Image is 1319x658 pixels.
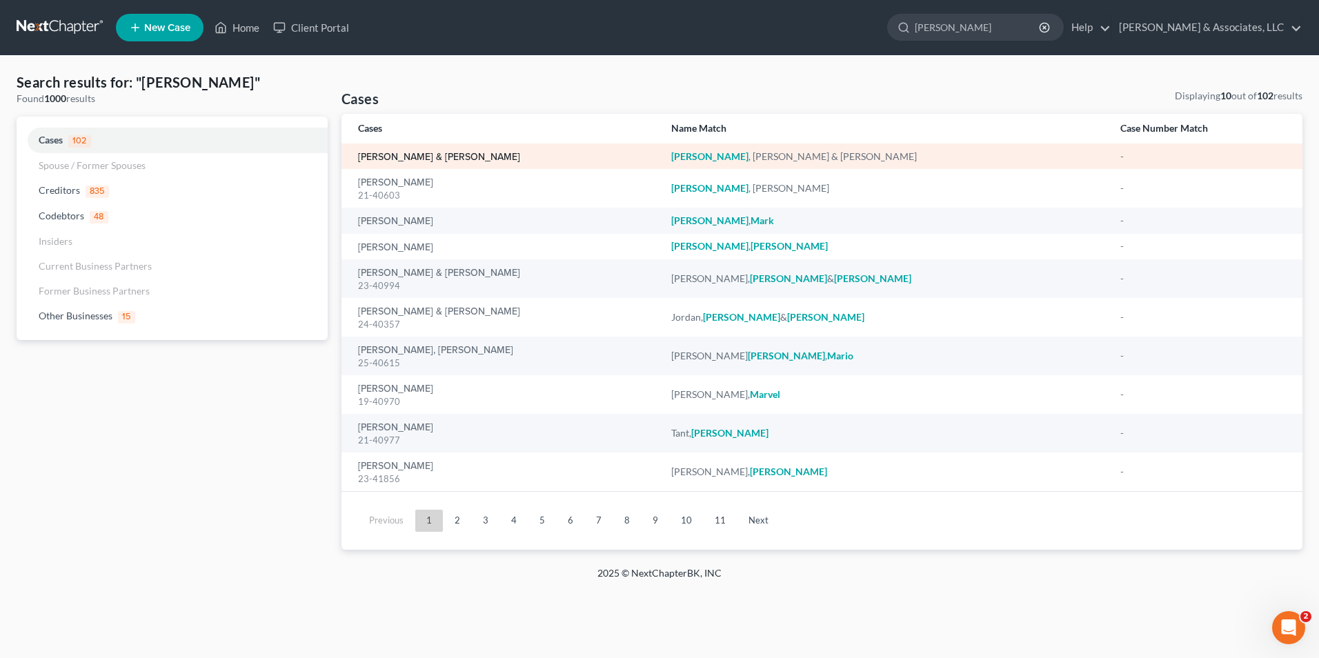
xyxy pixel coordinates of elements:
[341,89,379,108] h4: Cases
[1120,310,1286,324] div: -
[90,211,108,223] span: 48
[528,510,556,532] a: 5
[39,159,146,171] span: Spouse / Former Spouses
[1109,114,1302,143] th: Case Number Match
[691,427,768,439] em: [PERSON_NAME]
[1257,90,1273,101] strong: 102
[1175,89,1302,103] div: Displaying out of results
[39,184,80,196] span: Creditors
[671,150,748,162] em: [PERSON_NAME]
[750,466,827,477] em: [PERSON_NAME]
[1120,349,1286,363] div: -
[358,346,513,355] a: [PERSON_NAME], [PERSON_NAME]
[266,15,356,40] a: Client Portal
[39,260,152,272] span: Current Business Partners
[1112,15,1302,40] a: [PERSON_NAME] & Associates, LLC
[39,235,72,247] span: Insiders
[86,186,109,198] span: 835
[17,279,328,303] a: Former Business Partners
[1300,611,1311,622] span: 2
[39,210,84,221] span: Codebtors
[358,189,649,202] div: 21-40603
[358,472,649,486] div: 23-41856
[358,217,433,226] a: [PERSON_NAME]
[358,357,649,370] div: 25-40615
[671,465,1098,479] div: [PERSON_NAME],
[557,510,584,532] a: 6
[671,182,748,194] em: [PERSON_NAME]
[585,510,613,532] a: 7
[748,350,825,361] em: [PERSON_NAME]
[671,349,1098,363] div: [PERSON_NAME] ,
[358,178,433,188] a: [PERSON_NAME]
[39,134,63,146] span: Cases
[671,150,1098,163] div: , [PERSON_NAME] & [PERSON_NAME]
[671,181,1098,195] div: , [PERSON_NAME]
[358,434,649,447] div: 21-40977
[751,240,828,252] em: [PERSON_NAME]
[17,72,328,92] h4: Search results for: "[PERSON_NAME]"
[266,566,1053,591] div: 2025 © NextChapterBK, INC
[358,423,433,432] a: [PERSON_NAME]
[834,272,911,284] em: [PERSON_NAME]
[17,254,328,279] a: Current Business Partners
[642,510,669,532] a: 9
[750,388,780,400] em: Marvel
[787,311,864,323] em: [PERSON_NAME]
[737,510,780,532] a: Next
[670,510,703,532] a: 10
[704,510,737,532] a: 11
[671,240,748,252] em: [PERSON_NAME]
[1120,465,1286,479] div: -
[660,114,1109,143] th: Name Match
[415,510,443,532] a: 1
[358,307,520,317] a: [PERSON_NAME] & [PERSON_NAME]
[39,310,112,321] span: Other Businesses
[827,350,853,361] em: Mario
[750,272,827,284] em: [PERSON_NAME]
[44,92,66,104] strong: 1000
[68,135,91,148] span: 102
[1120,272,1286,286] div: -
[1120,214,1286,228] div: -
[751,215,774,226] em: Mark
[208,15,266,40] a: Home
[17,203,328,229] a: Codebtors48
[1064,15,1111,40] a: Help
[671,310,1098,324] div: Jordan, &
[358,152,520,162] a: [PERSON_NAME] & [PERSON_NAME]
[500,510,528,532] a: 4
[671,426,1098,440] div: Tant,
[472,510,499,532] a: 3
[358,279,649,292] div: 23-40994
[358,268,520,278] a: [PERSON_NAME] & [PERSON_NAME]
[1220,90,1231,101] strong: 10
[1272,611,1305,644] iframe: Intercom live chat
[1120,150,1286,163] div: -
[118,311,135,323] span: 15
[358,243,433,252] a: [PERSON_NAME]
[341,114,660,143] th: Cases
[358,461,433,471] a: [PERSON_NAME]
[703,311,780,323] em: [PERSON_NAME]
[17,303,328,329] a: Other Businesses15
[1120,426,1286,440] div: -
[671,239,1098,253] div: ,
[671,215,748,226] em: [PERSON_NAME]
[17,153,328,178] a: Spouse / Former Spouses
[671,214,1098,228] div: ,
[17,128,328,153] a: Cases102
[39,285,150,297] span: Former Business Partners
[1120,239,1286,253] div: -
[1120,181,1286,195] div: -
[671,272,1098,286] div: [PERSON_NAME], &
[358,318,649,331] div: 24-40357
[358,384,433,394] a: [PERSON_NAME]
[444,510,471,532] a: 2
[613,510,641,532] a: 8
[17,92,328,106] div: Found results
[915,14,1041,40] input: Search by name...
[671,388,1098,401] div: [PERSON_NAME],
[17,178,328,203] a: Creditors835
[1120,388,1286,401] div: -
